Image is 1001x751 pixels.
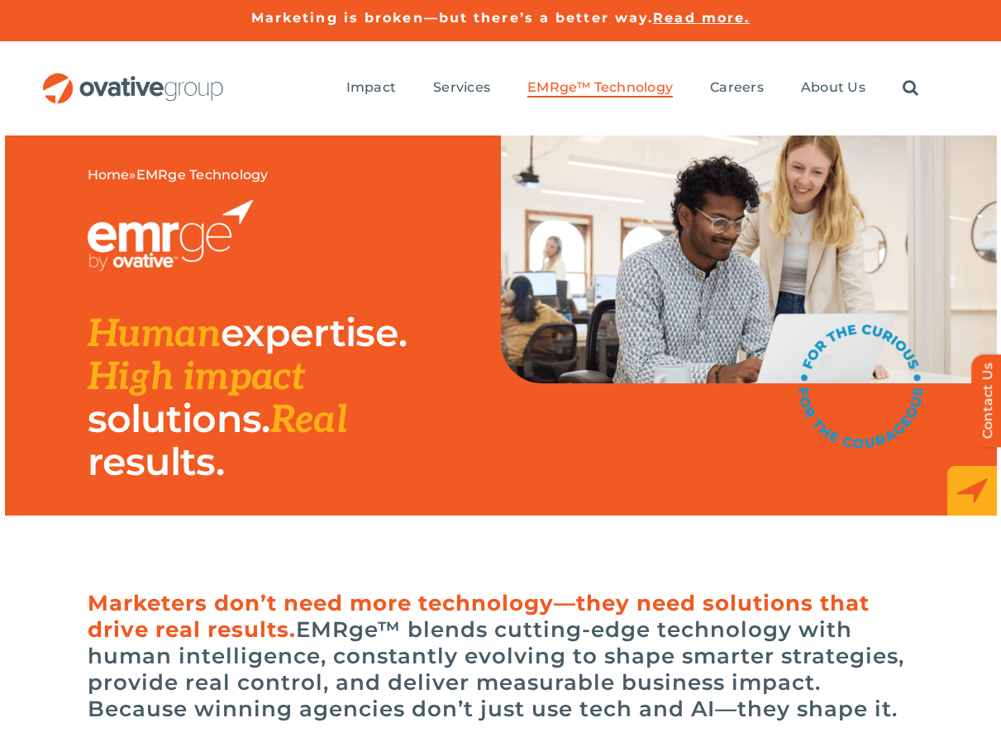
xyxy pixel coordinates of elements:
span: results. [88,438,224,485]
h6: EMRge™ blends cutting-edge technology with human intelligence, constantly evolving to shape smart... [88,590,914,722]
a: Search [903,79,918,97]
span: expertise. [221,309,407,356]
a: About Us [801,79,865,97]
span: Impact [346,79,396,96]
a: Careers [710,79,764,97]
span: Careers [710,79,764,96]
span: Marketers don’t need more technology—they need solutions that drive real results. [88,590,870,643]
span: » [88,167,269,183]
span: solutions. [88,395,270,442]
a: Read more. [653,10,750,26]
a: OG_Full_horizontal_RGB [41,71,225,87]
img: EMRge_HomePage_Elements_Arrow Box [947,466,997,516]
span: EMRge™ Technology [527,79,673,96]
span: EMRge Technology [136,167,269,183]
nav: Menu [346,62,918,115]
img: EMRGE_RGB_wht [88,200,253,271]
a: Marketing is broken—but there’s a better way. [251,10,654,26]
span: About Us [801,79,865,96]
a: EMRge™ Technology [527,79,673,97]
span: Services [433,79,490,96]
img: EMRge Landing Page Header Image [501,135,997,383]
a: Services [433,79,490,97]
span: Human [88,311,222,358]
a: Home [88,167,130,183]
a: Impact [346,79,396,97]
span: Real [270,397,347,444]
span: High impact [88,354,305,401]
